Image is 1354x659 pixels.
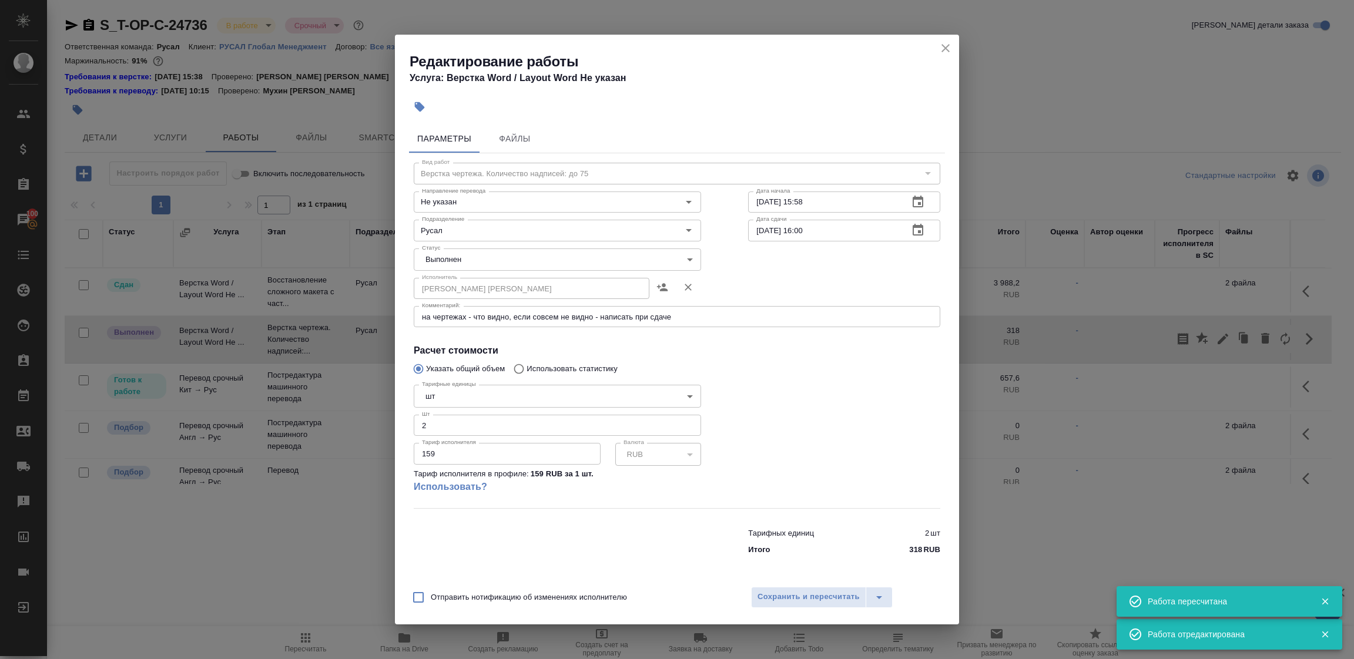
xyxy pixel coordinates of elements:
p: RUB [923,544,940,556]
button: Сохранить и пересчитать [751,587,866,608]
div: шт [414,385,701,407]
a: Использовать? [414,480,701,494]
button: Назначить [649,273,675,301]
button: Добавить тэг [407,94,433,120]
div: Выполнен [414,248,701,271]
div: Работа пересчитана [1148,596,1303,607]
p: Тариф исполнителя в профиле: [414,468,529,480]
button: Закрыть [1313,596,1337,607]
p: Итого [748,544,770,556]
p: 2 [925,527,929,539]
p: Тарифных единиц [748,527,814,539]
button: Open [681,194,697,210]
button: close [937,39,954,57]
h2: Редактирование работы [410,52,959,71]
p: шт [930,527,940,539]
span: Сохранить и пересчитать [758,590,860,604]
button: Open [681,222,697,238]
div: Работа отредактирована [1148,628,1303,640]
p: 318 [909,544,922,556]
button: Закрыть [1313,629,1337,640]
h4: Услуга: Верстка Word / Layout Word Не указан [410,71,959,85]
button: Удалить [675,273,701,301]
div: RUB [615,443,702,465]
button: шт [422,391,438,401]
span: Параметры [416,132,472,146]
h4: Расчет стоимости [414,344,940,358]
textarea: на чертежах - что видно, если совсем не видно - написать при сдаче [422,312,932,321]
span: Отправить нотификацию об изменениях исполнителю [431,591,627,603]
span: Файлы [487,132,543,146]
button: RUB [624,449,646,459]
button: Выполнен [422,254,465,264]
p: 159 RUB за 1 шт . [531,468,594,480]
div: split button [751,587,893,608]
